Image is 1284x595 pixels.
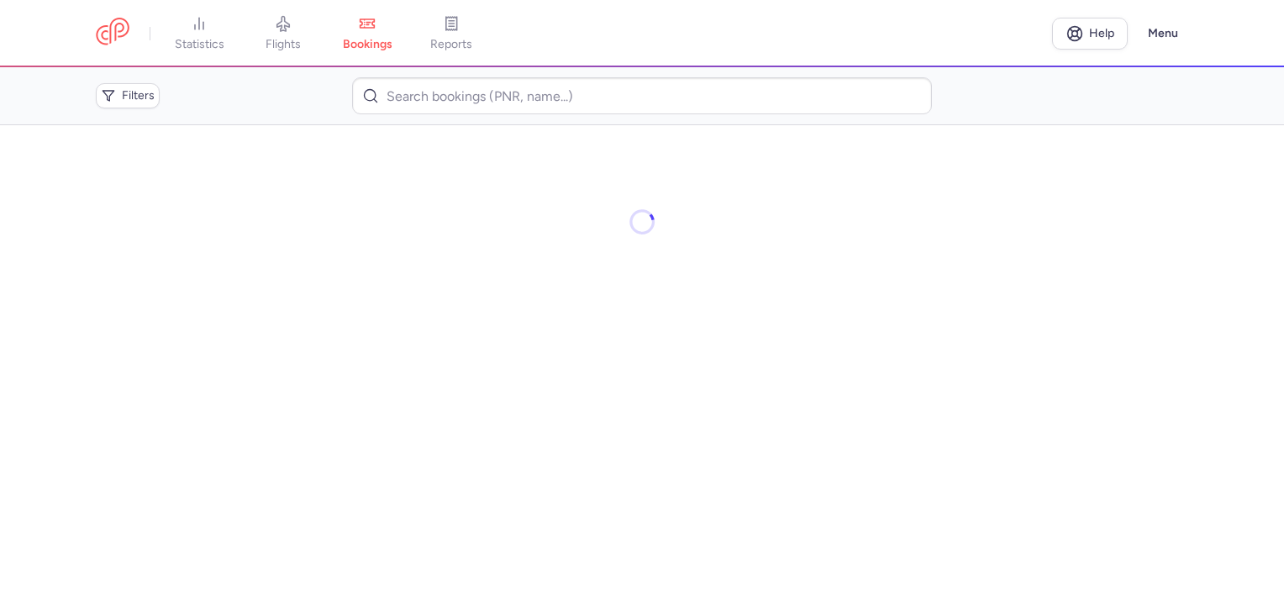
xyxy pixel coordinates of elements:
a: flights [241,15,325,52]
button: Menu [1138,18,1188,50]
button: Filters [96,83,160,108]
span: Help [1089,27,1114,39]
input: Search bookings (PNR, name...) [352,77,931,114]
span: statistics [175,37,224,52]
span: flights [266,37,301,52]
span: reports [430,37,472,52]
a: statistics [157,15,241,52]
a: CitizenPlane red outlined logo [96,18,129,49]
a: reports [409,15,493,52]
a: bookings [325,15,409,52]
a: Help [1052,18,1128,50]
span: Filters [122,89,155,103]
span: bookings [343,37,392,52]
